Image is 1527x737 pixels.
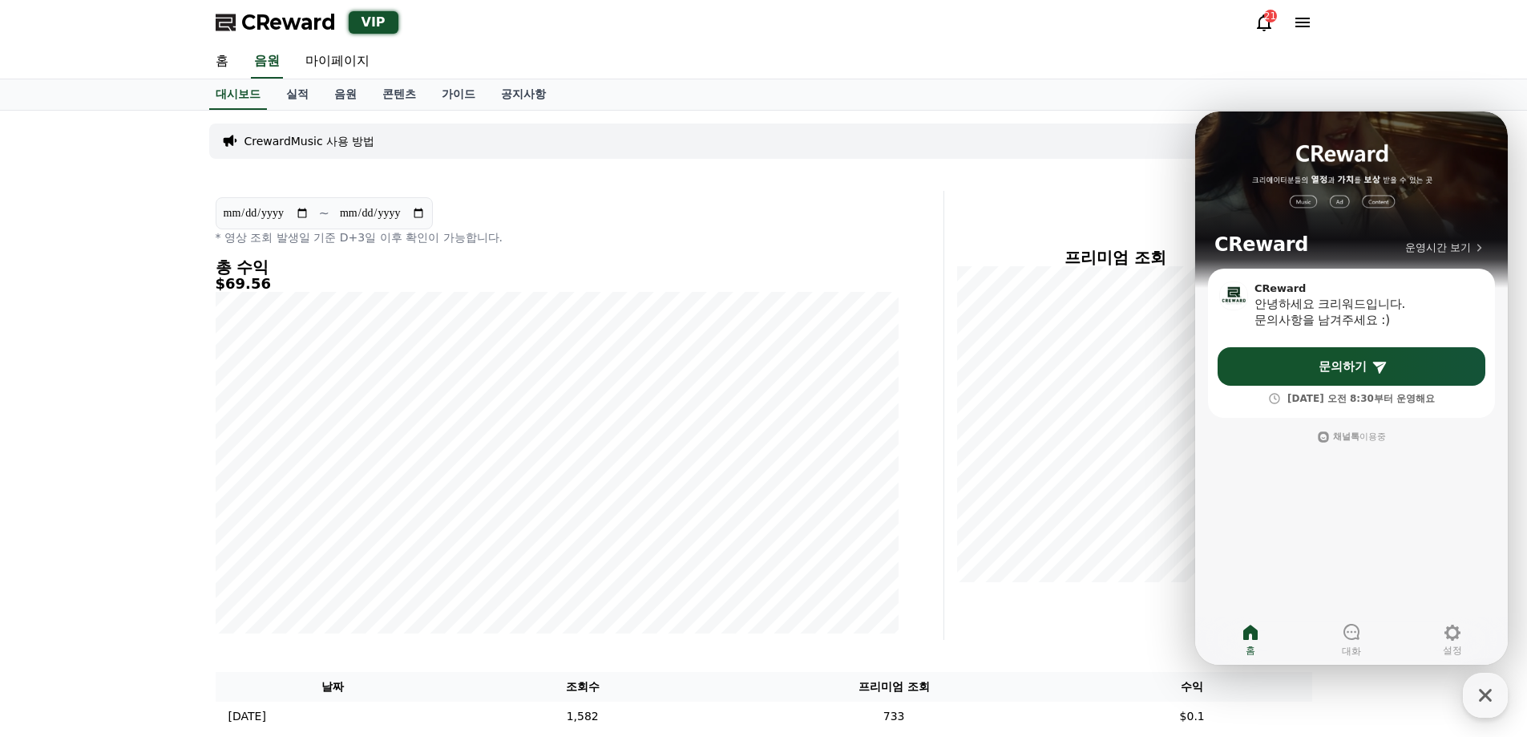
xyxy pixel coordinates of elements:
h5: $69.56 [216,276,899,292]
td: 1,582 [450,702,715,731]
span: CReward [241,10,336,35]
a: 음원 [321,79,370,110]
a: CReward [216,10,336,35]
a: 마이페이지 [293,45,382,79]
iframe: Channel chat [1195,111,1508,665]
th: 조회수 [450,672,715,702]
h4: 총 수익 [216,258,899,276]
th: 프리미엄 조회 [715,672,1073,702]
a: 가이드 [429,79,488,110]
div: 21 [1264,10,1277,22]
td: $0.1 [1073,702,1312,731]
a: 홈 [203,45,241,79]
h4: 프리미엄 조회 [957,249,1274,266]
td: 733 [715,702,1073,731]
a: 콘텐츠 [370,79,429,110]
a: 대시보드 [209,79,267,110]
a: CrewardMusic 사용 방법 [244,133,375,149]
th: 날짜 [216,672,450,702]
a: 21 [1254,13,1274,32]
a: 음원 [251,45,283,79]
p: [DATE] [228,708,266,725]
a: 공지사항 [488,79,559,110]
div: VIP [349,11,398,34]
a: 실적 [273,79,321,110]
p: * 영상 조회 발생일 기준 D+3일 이후 확인이 가능합니다. [216,229,899,245]
th: 수익 [1073,672,1312,702]
p: ~ [319,204,329,223]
